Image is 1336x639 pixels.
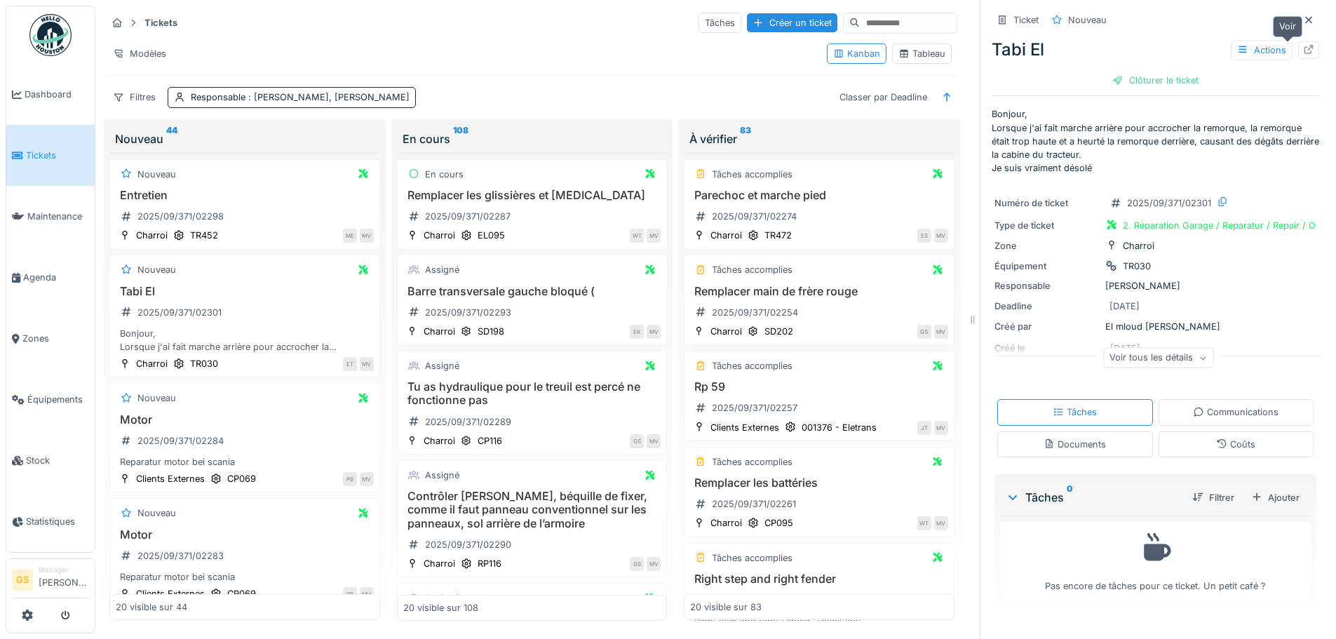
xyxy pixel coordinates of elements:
div: 2025/09/371/02289 [425,415,511,429]
div: ES [917,229,931,243]
div: SD202 [764,325,793,338]
div: Tâches [1053,405,1097,419]
div: PB [343,587,357,601]
div: MV [647,325,661,339]
div: GS [917,325,931,339]
div: 20 visible sur 83 [690,601,762,614]
div: Tâches accomplies [712,168,792,181]
div: Filtres [107,87,162,107]
p: Bonjour, Lorsque j'ai fait marche arrière pour accrocher la remorque, la remorque était trop haut... [992,107,1319,175]
div: Charroi [424,229,455,242]
div: 2025/09/371/02254 [712,306,798,319]
div: Zone [994,239,1100,253]
sup: 44 [166,130,177,147]
div: Tâches [1006,489,1181,506]
div: PB [343,472,357,486]
div: GS [630,434,644,448]
div: Charroi [424,434,455,448]
div: Responsable [994,279,1100,292]
div: Charroi [710,325,742,338]
div: Tâches accomplies [712,359,792,372]
div: GS [630,557,644,571]
h3: Entretien [116,189,374,202]
span: Stock [26,454,89,467]
div: TR030 [1123,260,1151,273]
div: 2025/09/371/02301 [137,306,222,319]
h3: Rp 59 [690,380,948,394]
div: Classer par Deadline [833,87,933,107]
div: Deadline [994,300,1100,313]
div: 2025/09/371/02274 [712,210,797,223]
div: Documents [1044,438,1106,451]
h3: Contrôler [PERSON_NAME], béquille de fixer, comme il faut panneau conventionnel sur les panneaux,... [403,490,661,530]
div: Charroi [136,357,168,370]
div: Bonjour, Lorsque j'ai fait marche arrière pour accrocher la remorque, la remorque était trop haut... [116,327,374,354]
div: TR472 [764,229,792,242]
div: Coûts [1216,438,1255,451]
div: Assigné [425,469,459,482]
div: En cours [403,130,662,147]
a: Équipements [6,369,95,430]
div: Manager [39,565,89,575]
div: CP095 [764,516,793,530]
div: EK [630,325,644,339]
div: En cours [425,168,464,181]
span: Maintenance [27,210,89,223]
a: Maintenance [6,186,95,247]
div: Type de ticket [994,219,1100,232]
div: Créé par [994,320,1100,333]
div: Reparatur motor bei scania [116,570,374,584]
div: Tâches [699,13,741,33]
div: 2025/09/371/02293 [425,306,511,319]
div: MV [934,325,948,339]
div: Clients Externes [136,472,205,485]
li: GS [12,570,33,591]
div: Assigné [425,359,459,372]
div: Créer un ticket [747,13,837,32]
sup: 108 [453,130,468,147]
strong: Tickets [139,16,183,29]
h3: Right step and right fender [690,572,948,586]
div: El mloud [PERSON_NAME] [994,320,1316,333]
div: 2025/09/371/02287 [425,210,511,223]
div: Reparatur motor bei scania [116,455,374,469]
div: Équipement [994,260,1100,273]
div: Nouveau [1068,13,1107,27]
div: À vérifier [689,130,949,147]
h3: Remplacer les glissières et [MEDICAL_DATA] [403,189,661,202]
div: Filtrer [1187,488,1240,507]
h3: Motor [116,528,374,542]
div: Voir tous les détails [1103,348,1213,368]
div: SD198 [478,325,504,338]
div: Voir [1273,16,1302,36]
a: Tickets [6,125,95,186]
div: ET [343,357,357,371]
div: TR030 [190,357,218,370]
span: Dashboard [25,88,89,101]
div: MV [647,557,661,571]
div: Tâches accomplies [712,455,792,469]
div: Clients Externes [710,421,779,434]
div: Tâches accomplies [712,551,792,565]
sup: 0 [1067,489,1073,506]
div: Clôturer le ticket [1107,71,1204,90]
li: [PERSON_NAME] [39,565,89,595]
div: JT [917,421,931,435]
div: MV [360,472,374,486]
div: Charroi [1123,239,1154,253]
div: Ticket [1013,13,1039,27]
div: 2025/09/371/02284 [137,434,224,448]
div: Ajouter [1246,488,1305,507]
h3: Remplacer main de frère rouge [690,285,948,298]
span: Tickets [26,149,89,162]
div: TR452 [190,229,218,242]
div: Nouveau [137,168,176,181]
div: 2025/09/371/02257 [712,401,797,415]
div: 20 visible sur 108 [403,601,478,614]
div: EL095 [478,229,505,242]
div: MV [360,357,374,371]
div: 2025/09/371/02301 [1127,196,1211,210]
h3: Tabi El [116,285,374,298]
div: 2025/09/371/02290 [425,538,511,551]
div: Clients Externes [136,587,205,600]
